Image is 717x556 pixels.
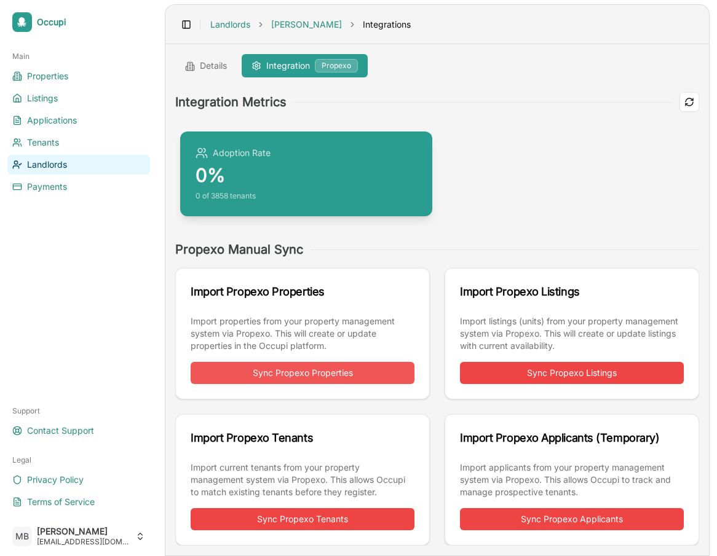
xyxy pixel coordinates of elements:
span: Applications [27,114,77,127]
div: Import Propexo Applicants (Temporary) [460,429,684,447]
button: Sync Propexo Properties [191,362,414,384]
button: Details [175,55,237,77]
button: Sync Propexo Applicants [460,508,684,530]
a: Payments [7,177,150,197]
span: [PERSON_NAME] [37,526,130,537]
span: Tenants [27,136,59,149]
p: Import current tenants from your property management system via Propexo. This allows Occupi to ma... [191,461,414,498]
span: [EMAIL_ADDRESS][DOMAIN_NAME] [37,537,130,547]
div: Import Propexo Tenants [191,429,414,447]
nav: breadcrumb [210,18,411,31]
a: Landlords [210,18,250,31]
a: Listings [7,88,150,108]
span: Terms of Service [27,496,95,508]
p: Import listings (units) from your property management system via Propexo. This will create or upd... [460,315,684,352]
p: Import applicants from your property management system via Propexo. This allows Occupi to track a... [460,461,684,498]
a: [PERSON_NAME] [271,18,342,31]
button: Sync Propexo Tenants [191,508,414,530]
a: Landlords [7,155,150,174]
span: Landlords [27,159,67,171]
span: Occupi [37,17,145,28]
button: MB[PERSON_NAME][EMAIL_ADDRESS][DOMAIN_NAME] [7,522,150,551]
div: Main [7,47,150,66]
a: Tenants [7,133,150,152]
span: Integration [266,60,310,72]
div: Propexo [315,59,358,72]
p: Import properties from your property management system via Propexo. This will create or update pr... [191,315,414,352]
button: IntegrationPropexo [242,54,368,77]
span: Privacy Policy [27,474,84,486]
a: Terms of Service [7,492,150,512]
div: Import Propexo Properties [191,283,414,300]
div: 0% [196,164,271,186]
div: 0 of 3858 tenants [196,191,271,201]
span: Payments [27,181,67,193]
a: Occupi [7,7,150,37]
div: Legal [7,450,150,470]
a: Contact Support [7,421,150,440]
button: Sync Propexo Listings [460,362,684,384]
span: Contact Support [27,425,94,437]
span: Adoption Rate [213,147,271,159]
a: Properties [7,66,150,86]
span: Properties [27,70,68,82]
span: Listings [27,92,58,104]
span: Integrations [363,18,411,31]
h2: Integration Metrics [175,93,287,111]
a: Applications [7,111,150,130]
h2: Propexo Manual Sync [175,241,303,258]
span: MB [12,527,32,546]
div: Import Propexo Listings [460,283,684,300]
div: Support [7,401,150,421]
a: Privacy Policy [7,470,150,490]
